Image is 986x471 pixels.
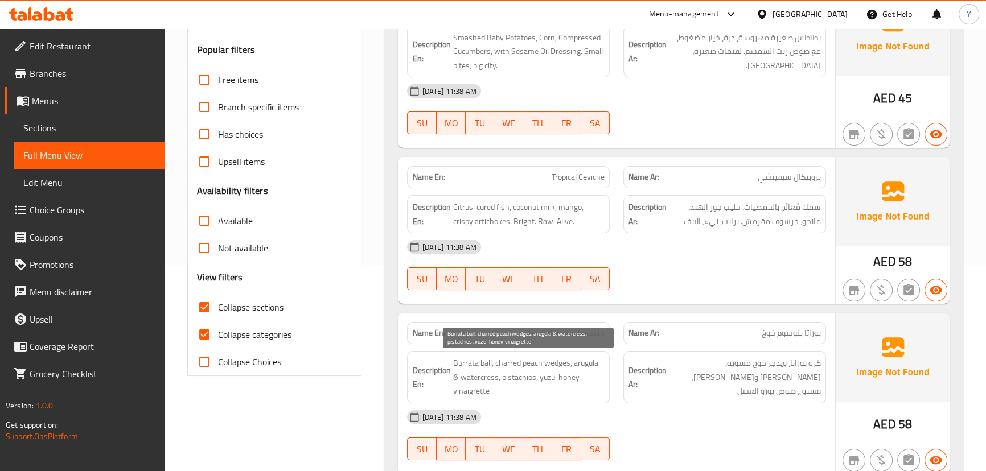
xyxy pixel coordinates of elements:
span: بطاطس صغيرة مهروسة، ذرة، خيار مضغوط، مع صوص زيت السمسم. لقيمات صغيرة، بيج سيتي. [669,31,821,73]
button: SU [407,111,437,134]
span: Edit Menu [23,176,155,189]
span: FR [557,441,577,457]
button: Available [925,279,947,301]
span: 45 [898,87,912,109]
span: [DATE] 11:38 AM [417,242,480,253]
span: SA [586,115,606,131]
span: 58 [898,250,912,272]
span: Version: [6,398,34,413]
button: Not has choices [897,123,920,146]
h3: Availability filters [197,184,268,197]
div: [GEOGRAPHIC_DATA] [773,8,848,20]
strong: Name Ar: [628,327,659,339]
span: Y [967,8,971,20]
button: MO [437,437,466,460]
button: Purchased item [870,123,893,146]
span: Get support on: [6,418,58,432]
button: SA [581,111,610,134]
span: FR [557,115,577,131]
span: Sections [23,121,155,135]
span: Free items [218,73,258,86]
span: كرة بوراتا، ويدجز خوخ مشوية، جرجير وجرجير مائي، فستق، صوص يوزو العسل [669,356,821,398]
button: WE [494,111,523,134]
button: Purchased item [870,279,893,301]
span: SA [586,441,606,457]
div: Menu-management [649,7,719,21]
a: Full Menu View [14,142,165,169]
span: Choice Groups [30,203,155,217]
span: AED [873,87,895,109]
span: Branch specific items [218,100,299,114]
a: Coverage Report [5,333,165,360]
h3: View filters [197,271,243,284]
a: Menu disclaimer [5,278,165,305]
strong: Description En: [412,200,450,228]
span: Coverage Report [30,340,155,353]
span: Has choices [218,127,263,141]
span: Smashed Baby Potatoes, Corn, Compressed Cucumbers, with Sesame Oil Dressing. Small bites, big city. [453,31,605,73]
span: TH [528,271,548,287]
span: WE [499,271,519,287]
button: TU [466,437,495,460]
button: TH [523,111,552,134]
img: Ae5nvW7+0k+MAAAAAElFTkSuQmCC [836,157,950,246]
span: MO [441,115,461,131]
span: Citrus-cured fish, coconut milk, mango, crispy artichokes. Bright. Raw. Alive. [453,200,605,228]
span: WE [499,115,519,131]
a: Upsell [5,305,165,333]
span: Branches [30,67,155,80]
span: SU [412,271,432,287]
a: Support.OpsPlatform [6,429,78,444]
strong: Description En: [412,363,450,391]
button: MO [437,267,466,290]
button: Available [925,123,947,146]
span: TU [470,441,490,457]
button: TH [523,437,552,460]
a: Choice Groups [5,196,165,224]
button: MO [437,111,466,134]
button: Not branch specific item [843,123,865,146]
span: FR [557,271,577,287]
button: TU [466,111,495,134]
strong: Name En: [412,171,445,183]
span: SA [586,271,606,287]
button: SU [407,267,437,290]
a: Branches [5,60,165,87]
a: Promotions [5,251,165,278]
span: [DATE] 11:38 AM [417,86,480,97]
span: Collapse Choices [218,355,281,369]
span: Coupons [30,230,155,244]
span: Available [218,214,253,228]
span: Not available [218,241,268,255]
strong: Description En: [412,38,450,65]
span: AED [873,413,895,435]
span: Burrata ball, charred peach wedges, arugula & watercress, pistachios, yuzu-honey vinaigrette [453,356,605,398]
button: FR [552,267,581,290]
a: Coupons [5,224,165,251]
span: Promotions [30,258,155,271]
span: SU [412,441,432,457]
img: Ae5nvW7+0k+MAAAAAElFTkSuQmCC [836,313,950,402]
span: Full Menu View [23,148,155,162]
span: Collapse categories [218,328,291,341]
a: Menus [5,87,165,114]
span: MO [441,441,461,457]
a: Edit Menu [14,169,165,196]
button: WE [494,267,523,290]
strong: Name En: [412,327,445,339]
span: Edit Restaurant [30,39,155,53]
span: Upsell items [218,155,265,168]
span: سمك مُعالَج بالحمضيات، حليب جوز الهند، مانجو، خرشوف مقرمش. برايت، نيء، الايف. [669,200,821,228]
span: TU [470,271,490,287]
button: SA [581,267,610,290]
button: Not branch specific item [843,279,865,301]
button: TU [466,267,495,290]
span: Menu disclaimer [30,285,155,299]
span: بوراتا بلوسوم خوخ [762,327,821,339]
button: WE [494,437,523,460]
a: Grocery Checklist [5,360,165,387]
a: Edit Restaurant [5,32,165,60]
span: Peach Burrata Blossom [525,327,605,339]
strong: Description Ar: [628,38,667,65]
span: [DATE] 11:38 AM [417,412,480,423]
